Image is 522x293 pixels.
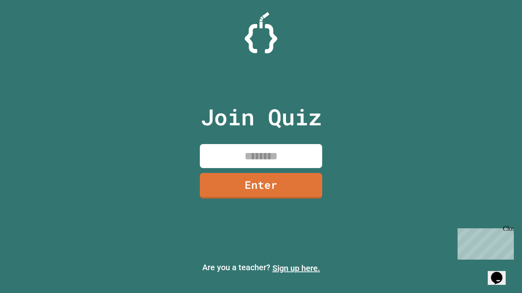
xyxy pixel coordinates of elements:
iframe: chat widget [488,260,514,285]
div: Chat with us now!Close [3,3,56,52]
iframe: chat widget [454,225,514,260]
img: Logo.svg [245,12,277,53]
a: Enter [200,173,322,199]
p: Join Quiz [201,100,322,134]
a: Sign up here. [272,263,320,273]
p: Are you a teacher? [7,261,515,274]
